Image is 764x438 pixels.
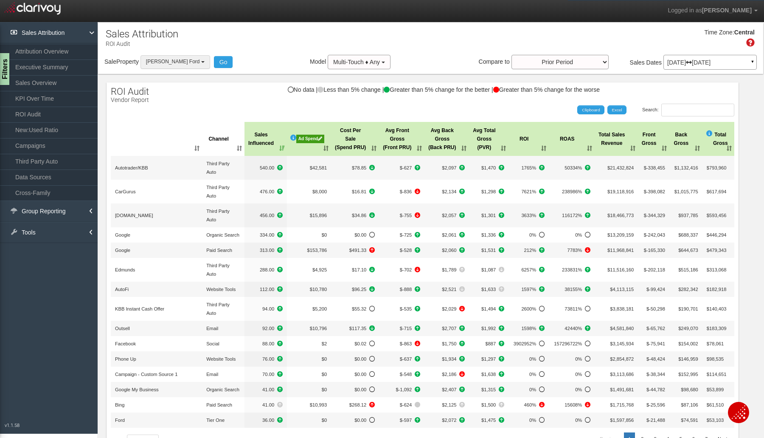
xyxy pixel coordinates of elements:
span: +87 [383,355,420,363]
span: $0 [322,372,327,377]
span: +64 [383,164,420,172]
span: $61,510 [707,402,724,407]
span: $190,701 [678,306,698,311]
span: Email [206,326,218,331]
p: ROI Audit [106,37,178,48]
span: +16 [429,266,465,274]
span: $4,113,115 [610,287,634,292]
th: : activate to sort column ascending [111,122,202,156]
span: Total Gross [713,130,728,147]
span: $-344,329 [644,213,665,218]
span: No Data to compare [335,339,375,348]
a: Excel [607,105,627,115]
span: $182,918 [707,287,727,292]
span: No Data to compare% [513,231,545,239]
span: $0 [322,356,327,362]
span: -25 [473,266,504,274]
span: Excel [612,107,622,112]
span: Organic Search [206,232,239,237]
span: $4,581,840 [610,326,634,331]
span: [PERSON_NAME] [702,7,752,14]
span: $4,925 [312,267,327,272]
button: Go [214,56,233,68]
span: +58.00 [249,266,283,274]
span: +1336% [513,211,545,220]
span: No Data to compare% [553,339,590,348]
span: +514 [383,324,420,333]
span: $644,673 [678,248,698,253]
span: +813% [513,285,545,294]
span: $688,337 [678,232,698,237]
span: $0 [322,387,327,392]
span: +1338% [513,324,545,333]
span: +584 [473,231,504,239]
span: -1946% [513,401,545,409]
span: -60 [383,211,420,220]
span: -83.42 [335,285,375,294]
span: Paid Search [206,248,232,253]
span: $-21,488 [646,418,665,423]
span: +725 [429,355,465,363]
span: -716 [429,370,465,379]
span: +86.00 [249,187,283,196]
span: $74,591 [681,418,698,423]
span: +213 [383,385,420,394]
span: $11,516,160 [607,267,634,272]
span: $154,002 [678,341,698,346]
span: Tier One [206,418,225,423]
span: No Data to compare% [553,231,590,239]
span: +517 [429,339,465,348]
span: +70 [473,187,504,196]
span: +532 [383,416,420,424]
span: +210.80 [335,401,375,409]
span: $0 [322,232,327,237]
div: Ad Spend [296,135,324,143]
span: $-165,330 [644,248,665,253]
span: +510 [383,246,420,254]
span: $140,403 [707,306,727,311]
span: -41 [383,266,420,274]
span: +625 [473,246,504,254]
span: No Data to compare% [553,385,590,394]
span: +353 [473,164,504,172]
span: $21,432,824 [607,165,634,170]
span: +1160 [473,385,504,394]
span: $515,186 [678,267,698,272]
span: $13,209,159 [607,232,634,237]
span: $15,896 [310,213,327,218]
span: +64 [429,401,465,409]
span: Logged in as [668,7,702,14]
span: Google [115,232,130,237]
th: Sales Influenced: activate to sort column ascending [244,122,287,156]
span: $153,786 [307,248,327,253]
span: $-75,941 [646,341,665,346]
span: $-65,762 [646,326,665,331]
span: Campaign - Custom Source 1 [115,372,177,377]
span: $98,680 [681,387,698,392]
th: Total SalesRevenue: activate to sort column ascending [595,122,638,156]
span: Google My Business [115,387,159,392]
span: -146 [383,339,420,348]
span: No Data to compare [335,355,375,363]
span: +387 [383,231,420,239]
span: $593,456 [707,213,727,218]
th: ROI: activate to sort column ascending [508,122,549,156]
span: $2,854,872 [610,356,634,362]
span: $-44,782 [646,387,665,392]
span: -38 [429,285,465,294]
span: Paid Search [206,402,232,407]
span: No Data to compare% [513,416,545,424]
span: $53,899 [707,387,724,392]
span: $-202,118 [644,267,665,272]
span: -64263% [553,401,590,409]
span: ROI Audit [111,86,149,97]
button: Multi-Touch ♦ Any [328,55,390,69]
span: +331 [383,305,420,313]
span: Third Party Auto [206,209,230,222]
span: $-25,596 [646,402,665,407]
span: $617,694 [707,189,727,194]
span: $937,785 [678,213,698,218]
input: Search: [661,104,734,116]
p: Vendor Report [111,97,149,103]
span: Third Party Auto [206,302,230,316]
